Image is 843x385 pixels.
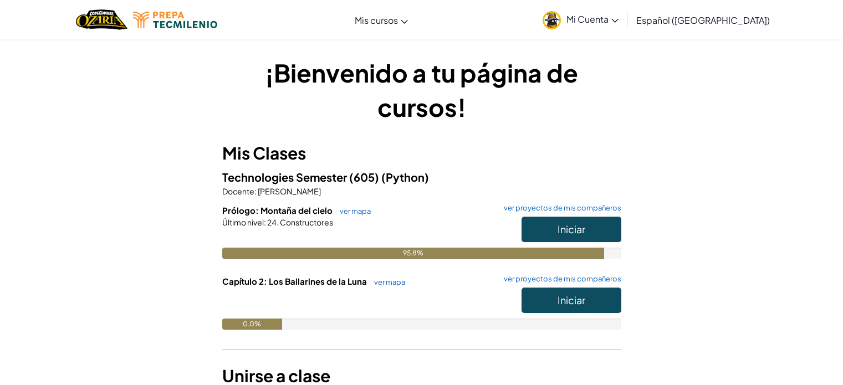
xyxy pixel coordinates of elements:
[222,217,264,227] span: Último nivel
[279,217,333,227] span: Constructores
[631,5,775,35] a: Español ([GEOGRAPHIC_DATA])
[349,5,413,35] a: Mis cursos
[369,278,405,286] a: ver mapa
[558,223,585,235] span: Iniciar
[222,186,254,196] span: Docente
[133,12,217,28] img: Tecmilenio logo
[222,276,369,286] span: Capítulo 2: Los Bailarines de la Luna
[222,55,621,124] h1: ¡Bienvenido a tu página de cursos!
[76,8,127,31] a: Ozaria by CodeCombat logo
[257,186,321,196] span: [PERSON_NAME]
[522,217,621,242] button: Iniciar
[543,11,561,29] img: avatar
[498,204,621,212] a: ver proyectos de mis compañeros
[355,14,398,26] span: Mis cursos
[222,141,621,166] h3: Mis Clases
[222,319,282,330] div: 0.0%
[522,288,621,313] button: Iniciar
[222,248,605,259] div: 95.8%
[558,294,585,306] span: Iniciar
[566,13,619,25] span: Mi Cuenta
[498,275,621,283] a: ver proyectos de mis compañeros
[537,2,624,37] a: Mi Cuenta
[222,170,381,184] span: Technologies Semester (605)
[264,217,266,227] span: :
[76,8,127,31] img: Home
[266,217,279,227] span: 24.
[222,205,334,215] span: Prólogo: Montaña del cielo
[254,186,257,196] span: :
[381,170,429,184] span: (Python)
[334,207,371,215] a: ver mapa
[636,14,770,26] span: Español ([GEOGRAPHIC_DATA])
